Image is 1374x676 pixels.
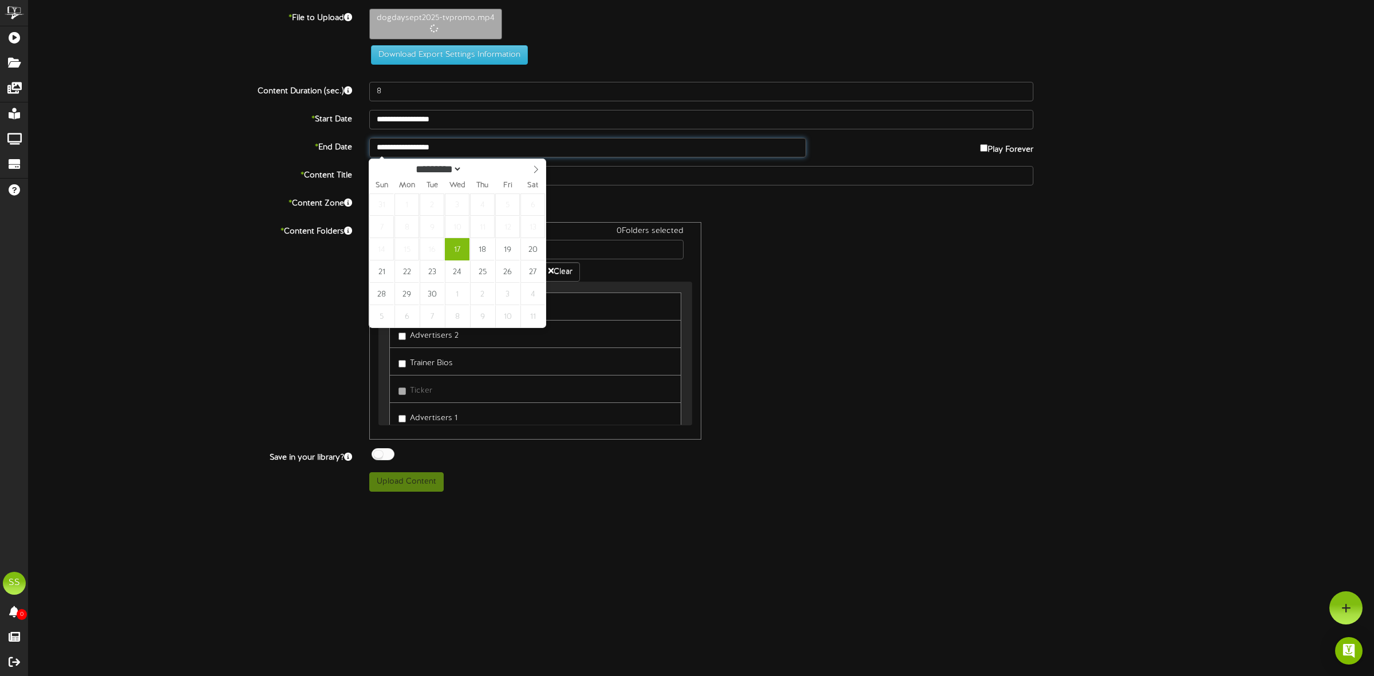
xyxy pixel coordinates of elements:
[445,182,470,189] span: Wed
[20,110,361,125] label: Start Date
[20,222,361,238] label: Content Folders
[369,472,444,492] button: Upload Content
[520,216,545,238] span: September 13, 2025
[495,260,520,283] span: September 26, 2025
[470,260,495,283] span: September 25, 2025
[369,305,394,327] span: October 5, 2025
[445,193,469,216] span: September 3, 2025
[420,260,444,283] span: September 23, 2025
[470,182,495,189] span: Thu
[20,194,361,209] label: Content Zone
[369,260,394,283] span: September 21, 2025
[520,238,545,260] span: September 20, 2025
[398,415,406,422] input: Advertisers 1
[369,193,394,216] span: August 31, 2025
[980,144,988,152] input: Play Forever
[495,216,520,238] span: September 12, 2025
[20,166,361,181] label: Content Title
[20,448,361,464] label: Save in your library?
[20,138,361,153] label: End Date
[410,386,432,395] span: Ticker
[365,50,528,59] a: Download Export Settings Information
[520,283,545,305] span: October 4, 2025
[420,216,444,238] span: September 9, 2025
[394,260,419,283] span: September 22, 2025
[420,182,445,189] span: Tue
[420,238,444,260] span: September 16, 2025
[369,166,1033,185] input: Title of this Content
[20,9,361,24] label: File to Upload
[420,193,444,216] span: September 2, 2025
[495,193,520,216] span: September 5, 2025
[445,305,469,327] span: October 8, 2025
[980,138,1033,156] label: Play Forever
[369,283,394,305] span: September 28, 2025
[470,305,495,327] span: October 9, 2025
[520,260,545,283] span: September 27, 2025
[398,388,406,395] input: Ticker
[520,193,545,216] span: September 6, 2025
[445,283,469,305] span: October 1, 2025
[495,305,520,327] span: October 10, 2025
[445,238,469,260] span: September 17, 2025
[420,283,444,305] span: September 30, 2025
[1335,637,1363,665] div: Open Intercom Messenger
[420,305,444,327] span: October 7, 2025
[394,193,419,216] span: September 1, 2025
[470,216,495,238] span: September 11, 2025
[369,182,394,189] span: Sun
[470,238,495,260] span: September 18, 2025
[520,305,545,327] span: October 11, 2025
[495,283,520,305] span: October 3, 2025
[495,238,520,260] span: September 19, 2025
[3,572,26,595] div: SS
[369,238,394,260] span: September 14, 2025
[394,283,419,305] span: September 29, 2025
[394,216,419,238] span: September 8, 2025
[371,45,528,65] button: Download Export Settings Information
[470,283,495,305] span: October 2, 2025
[20,82,361,97] label: Content Duration (sec.)
[462,163,503,175] input: Year
[398,333,406,340] input: Advertisers 2
[495,182,520,189] span: Fri
[398,326,459,342] label: Advertisers 2
[398,409,457,424] label: Advertisers 1
[541,262,580,282] button: Clear
[445,216,469,238] span: September 10, 2025
[369,216,394,238] span: September 7, 2025
[394,182,420,189] span: Mon
[394,305,419,327] span: October 6, 2025
[398,360,406,367] input: Trainer Bios
[17,609,27,620] span: 0
[520,182,546,189] span: Sat
[394,238,419,260] span: September 15, 2025
[470,193,495,216] span: September 4, 2025
[445,260,469,283] span: September 24, 2025
[398,354,453,369] label: Trainer Bios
